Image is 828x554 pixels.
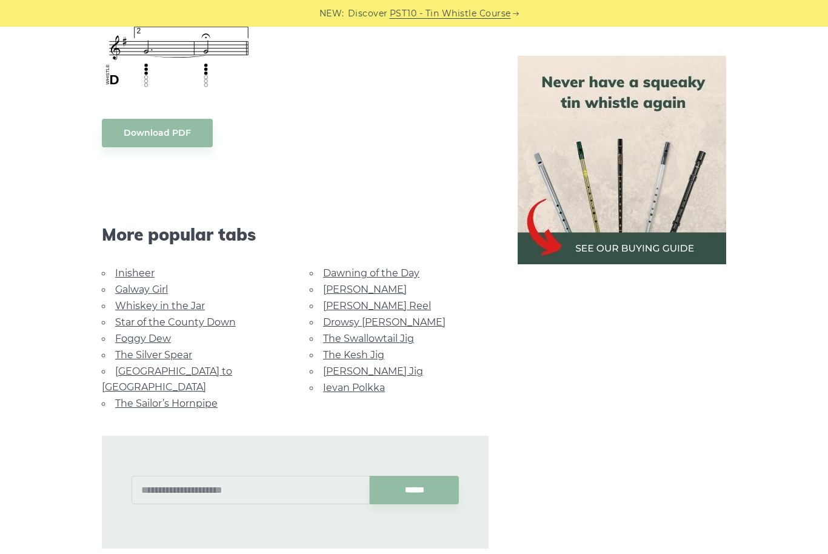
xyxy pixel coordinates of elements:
a: Ievan Polkka [323,382,385,393]
a: Inisheer [115,267,155,279]
span: Discover [348,7,388,21]
a: The Swallowtail Jig [323,333,414,344]
a: Download PDF [102,119,213,147]
a: [PERSON_NAME] Reel [323,300,431,312]
a: The Silver Spear [115,349,192,361]
a: [PERSON_NAME] [323,284,407,295]
a: Whiskey in the Jar [115,300,205,312]
a: Drowsy [PERSON_NAME] [323,316,446,328]
a: The Sailor’s Hornpipe [115,398,218,409]
a: Galway Girl [115,284,168,295]
span: More popular tabs [102,224,489,245]
a: Dawning of the Day [323,267,419,279]
a: Star of the County Down [115,316,236,328]
a: [GEOGRAPHIC_DATA] to [GEOGRAPHIC_DATA] [102,365,232,393]
img: tin whistle buying guide [518,56,726,264]
a: PST10 - Tin Whistle Course [390,7,511,21]
a: [PERSON_NAME] Jig [323,365,423,377]
a: Foggy Dew [115,333,171,344]
span: NEW: [319,7,344,21]
a: The Kesh Jig [323,349,384,361]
